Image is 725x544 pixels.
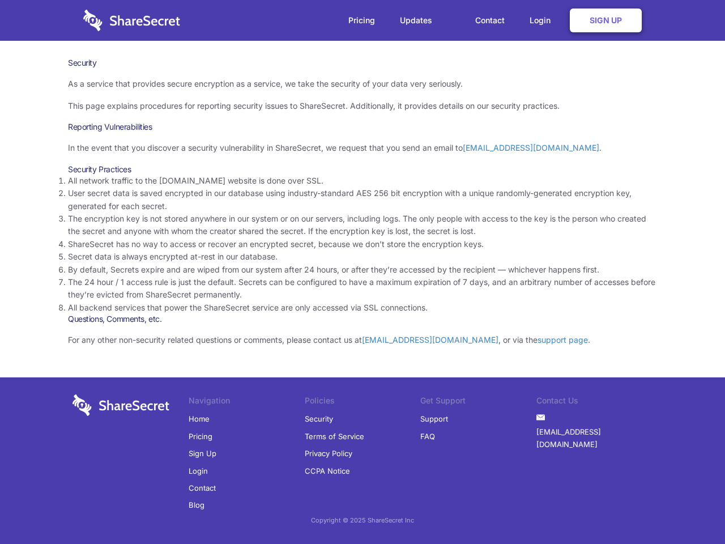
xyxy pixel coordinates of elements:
[68,276,657,301] li: The 24 hour / 1 access rule is just the default. Secrets can be configured to have a maximum expi...
[305,445,352,462] a: Privacy Policy
[189,479,216,496] a: Contact
[362,335,498,345] a: [EMAIL_ADDRESS][DOMAIN_NAME]
[189,496,204,513] a: Blog
[68,58,657,68] h1: Security
[536,423,652,453] a: [EMAIL_ADDRESS][DOMAIN_NAME]
[420,394,536,410] li: Get Support
[189,445,216,462] a: Sign Up
[518,3,568,38] a: Login
[420,410,448,427] a: Support
[68,187,657,212] li: User secret data is saved encrypted in our database using industry-standard AES 256 bit encryptio...
[305,462,350,479] a: CCPA Notice
[464,3,516,38] a: Contact
[463,143,599,152] a: [EMAIL_ADDRESS][DOMAIN_NAME]
[189,394,305,410] li: Navigation
[68,212,657,238] li: The encryption key is not stored anywhere in our system or on our servers, including logs. The on...
[72,394,169,416] img: logo-wordmark-white-trans-d4663122ce5f474addd5e946df7df03e33cb6a1c49d2221995e7729f52c070b2.svg
[538,335,588,345] a: support page
[189,462,208,479] a: Login
[83,10,180,31] img: logo-wordmark-white-trans-d4663122ce5f474addd5e946df7df03e33cb6a1c49d2221995e7729f52c070b2.svg
[570,8,642,32] a: Sign Up
[536,394,652,410] li: Contact Us
[337,3,386,38] a: Pricing
[68,250,657,263] li: Secret data is always encrypted at-rest in our database.
[189,428,212,445] a: Pricing
[68,314,657,324] h3: Questions, Comments, etc.
[68,164,657,175] h3: Security Practices
[68,263,657,276] li: By default, Secrets expire and are wiped from our system after 24 hours, or after they’re accesse...
[68,142,657,154] p: In the event that you discover a security vulnerability in ShareSecret, we request that you send ...
[68,175,657,187] li: All network traffic to the [DOMAIN_NAME] website is done over SSL.
[189,410,210,427] a: Home
[305,394,421,410] li: Policies
[68,78,657,90] p: As a service that provides secure encryption as a service, we take the security of your data very...
[420,428,435,445] a: FAQ
[68,238,657,250] li: ShareSecret has no way to access or recover an encrypted secret, because we don’t store the encry...
[305,410,333,427] a: Security
[305,428,364,445] a: Terms of Service
[68,301,657,314] li: All backend services that power the ShareSecret service are only accessed via SSL connections.
[68,334,657,346] p: For any other non-security related questions or comments, please contact us at , or via the .
[68,100,657,112] p: This page explains procedures for reporting security issues to ShareSecret. Additionally, it prov...
[68,122,657,132] h3: Reporting Vulnerabilities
